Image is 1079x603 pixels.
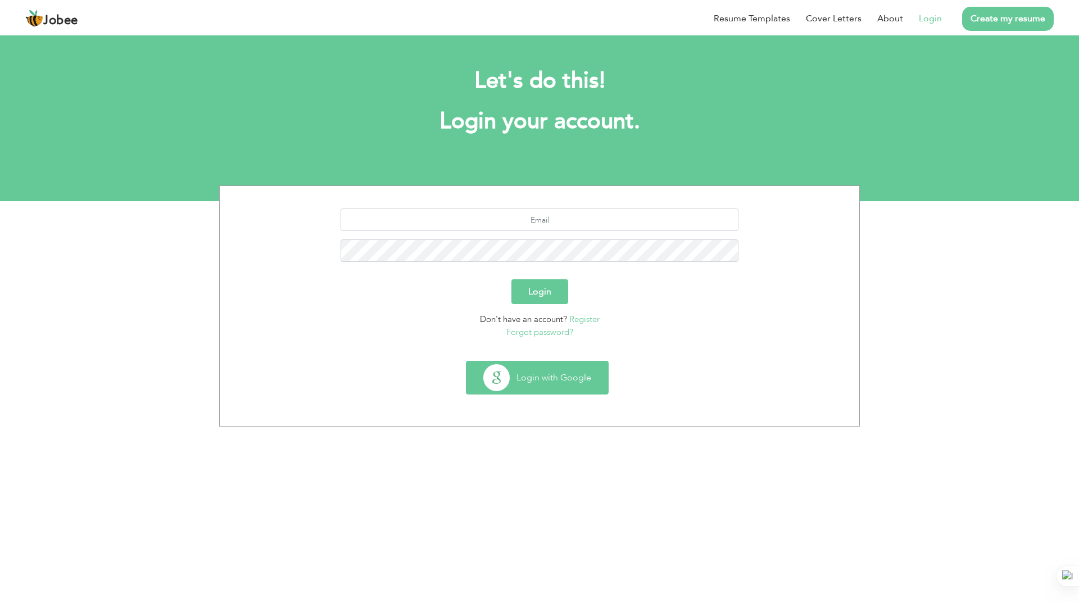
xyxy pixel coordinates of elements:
button: Login with Google [466,361,608,394]
a: Jobee [25,10,78,28]
a: About [877,12,903,25]
a: Create my resume [962,7,1054,31]
button: Login [511,279,568,304]
a: Cover Letters [806,12,862,25]
input: Email [341,208,739,231]
a: Resume Templates [714,12,790,25]
h1: Login your account. [236,107,843,136]
img: jobee.io [25,10,43,28]
a: Register [569,314,600,325]
a: Forgot password? [506,327,573,338]
h2: Let's do this! [236,66,843,96]
span: Jobee [43,15,78,27]
a: Login [919,12,942,25]
span: Don't have an account? [480,314,567,325]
